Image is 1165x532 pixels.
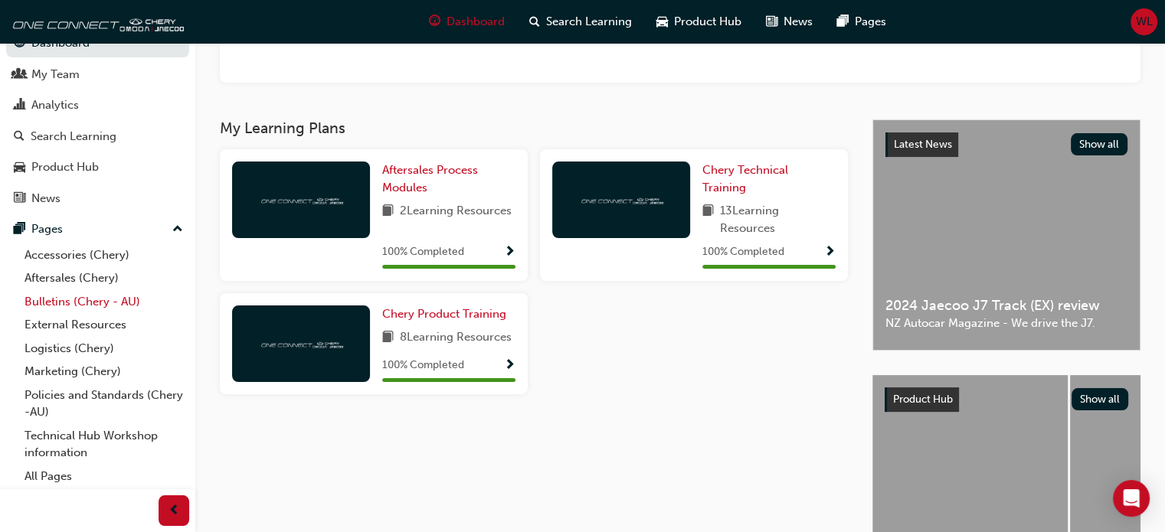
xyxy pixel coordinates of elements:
div: Pages [31,220,63,238]
span: Product Hub [893,393,953,406]
a: Bulletins (Chery - AU) [18,290,189,314]
span: 100 % Completed [702,243,784,261]
img: oneconnect [259,192,343,207]
span: 2 Learning Resources [400,202,512,221]
span: Show Progress [824,246,836,259]
div: Open Intercom Messenger [1113,480,1150,517]
a: News [6,184,189,213]
button: WL [1131,8,1157,35]
span: NZ Autocar Magazine - We drive the J7. [885,315,1127,332]
span: Dashboard [447,13,505,31]
a: news-iconNews [754,6,825,38]
a: Technical Hub Workshop information [18,424,189,465]
span: 8 Learning Resources [400,328,512,348]
span: book-icon [382,202,394,221]
a: Analytics [6,91,189,119]
span: pages-icon [14,223,25,237]
button: DashboardMy TeamAnalyticsSearch LearningProduct HubNews [6,26,189,215]
img: oneconnect [8,6,184,37]
span: 2024 Jaecoo J7 Track (EX) review [885,297,1127,315]
span: Latest News [894,138,952,151]
a: Chery Technical Training [702,162,836,196]
span: 100 % Completed [382,243,464,261]
span: search-icon [529,12,540,31]
button: Show all [1072,388,1129,410]
span: Pages [855,13,886,31]
a: Logistics (Chery) [18,337,189,361]
div: News [31,190,61,207]
span: prev-icon [169,501,180,521]
a: Latest NewsShow all2024 Jaecoo J7 Track (EX) reviewNZ Autocar Magazine - We drive the J7. [872,119,1140,351]
a: Accessories (Chery) [18,243,189,267]
span: news-icon [14,192,25,206]
a: Aftersales (Chery) [18,266,189,290]
a: My Team [6,60,189,89]
a: All Pages [18,465,189,488]
span: up-icon [172,220,183,240]
a: search-iconSearch Learning [517,6,644,38]
span: car-icon [14,161,25,175]
img: oneconnect [259,336,343,351]
a: Aftersales Process Modules [382,162,515,196]
span: guage-icon [429,12,440,31]
span: Show Progress [504,359,515,373]
a: car-iconProduct Hub [644,6,754,38]
span: news-icon [766,12,777,31]
span: book-icon [382,328,394,348]
div: Analytics [31,96,79,114]
span: Aftersales Process Modules [382,163,478,194]
img: oneconnect [579,192,663,207]
span: Chery Technical Training [702,163,788,194]
div: Product Hub [31,158,99,176]
a: Product HubShow all [885,387,1128,412]
button: Show Progress [824,243,836,262]
a: Product Hub [6,153,189,181]
span: book-icon [702,202,714,237]
button: Pages [6,215,189,243]
a: guage-iconDashboard [417,6,517,38]
a: Latest NewsShow all [885,132,1127,157]
span: search-icon [14,130,25,144]
span: Product Hub [674,13,741,31]
span: Show Progress [504,246,515,259]
button: Show Progress [504,243,515,262]
button: Show all [1071,133,1128,155]
button: Show Progress [504,356,515,375]
a: pages-iconPages [825,6,898,38]
div: Search Learning [31,128,116,145]
a: Policies and Standards (Chery -AU) [18,383,189,424]
a: External Resources [18,313,189,337]
span: 13 Learning Resources [720,202,836,237]
span: 100 % Completed [382,357,464,374]
a: Marketing (Chery) [18,360,189,383]
span: people-icon [14,68,25,82]
span: Search Learning [546,13,632,31]
a: Search Learning [6,122,189,151]
h3: My Learning Plans [220,119,848,137]
span: pages-icon [837,12,849,31]
span: WL [1136,13,1153,31]
span: chart-icon [14,99,25,113]
span: News [784,13,813,31]
span: guage-icon [14,37,25,51]
a: Chery Product Training [382,305,512,323]
span: car-icon [656,12,668,31]
div: My Team [31,66,80,83]
span: Chery Product Training [382,307,506,321]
